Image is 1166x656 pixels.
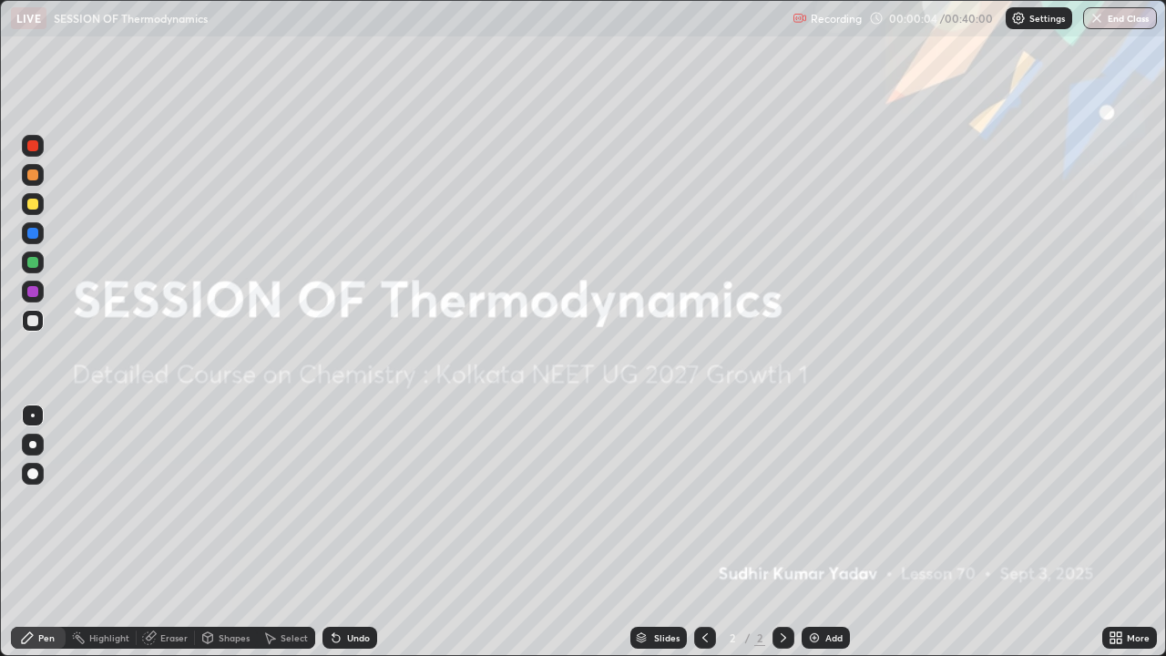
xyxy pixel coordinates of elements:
img: add-slide-button [807,630,822,645]
p: LIVE [16,11,41,26]
div: Eraser [160,633,188,642]
p: Recording [811,12,862,26]
div: Pen [38,633,55,642]
img: recording.375f2c34.svg [793,11,807,26]
div: / [745,632,751,643]
p: Settings [1029,14,1065,23]
div: 2 [723,632,742,643]
img: class-settings-icons [1011,11,1026,26]
div: 2 [754,630,765,646]
div: Add [825,633,843,642]
div: Shapes [219,633,250,642]
button: End Class [1083,7,1157,29]
div: More [1127,633,1150,642]
p: SESSION OF Thermodynamics [54,11,208,26]
div: Highlight [89,633,129,642]
div: Select [281,633,308,642]
img: end-class-cross [1089,11,1104,26]
div: Undo [347,633,370,642]
div: Slides [654,633,680,642]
